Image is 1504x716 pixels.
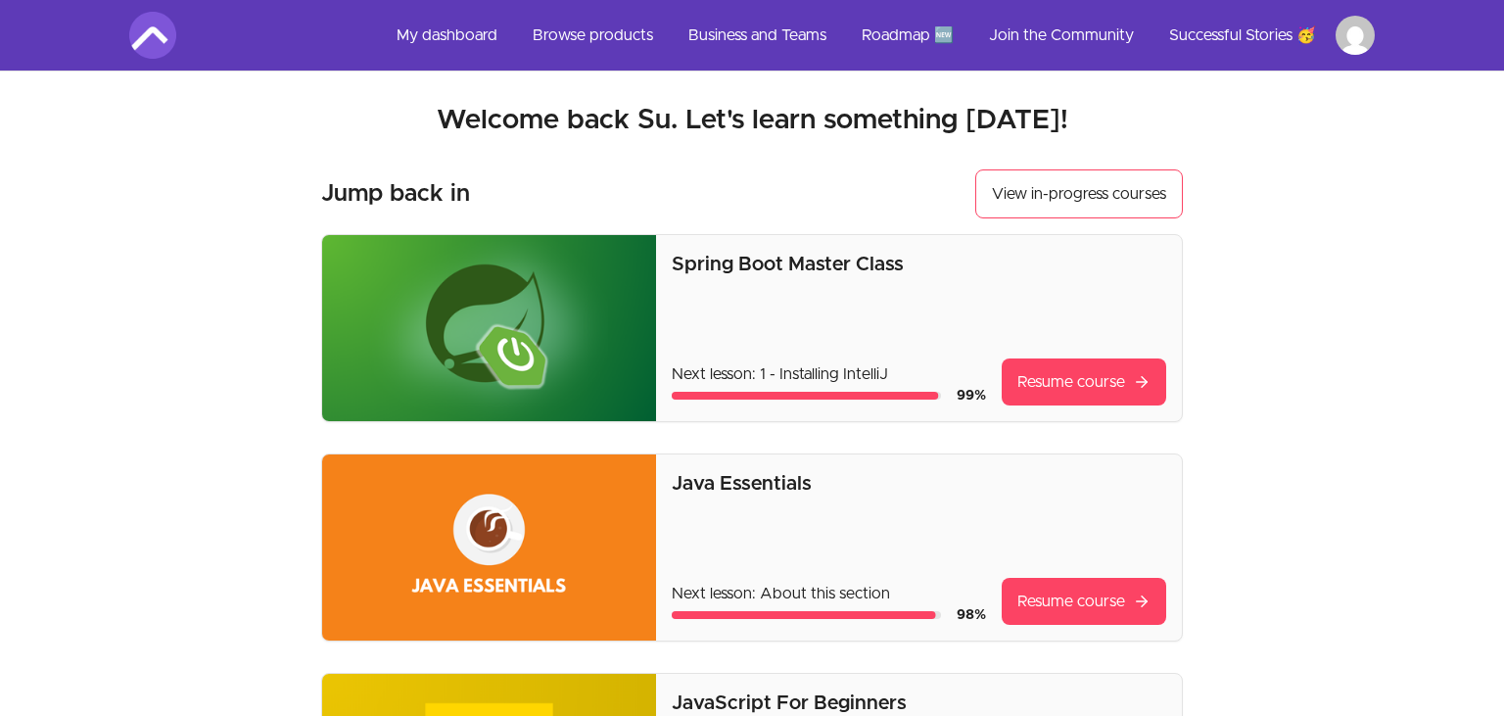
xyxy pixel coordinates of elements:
img: Product image for Spring Boot Master Class [322,235,656,421]
p: Java Essentials [672,470,1166,498]
a: Roadmap 🆕 [846,12,969,59]
p: Spring Boot Master Class [672,251,1166,278]
p: Next lesson: 1 - Installing IntelliJ [672,362,986,386]
a: View in-progress courses [975,169,1183,218]
span: 98 % [957,608,986,622]
nav: Main [381,12,1375,59]
span: 99 % [957,389,986,403]
img: Profile image for Su Nandar win [1336,16,1375,55]
a: Resume course [1002,578,1166,625]
a: Resume course [1002,358,1166,406]
h2: Welcome back Su. Let's learn something [DATE]! [129,103,1375,138]
h3: Jump back in [321,178,470,210]
a: Join the Community [973,12,1150,59]
div: Course progress [672,611,941,619]
a: Successful Stories 🥳 [1153,12,1332,59]
a: Business and Teams [673,12,842,59]
img: Amigoscode logo [129,12,176,59]
a: My dashboard [381,12,513,59]
p: Next lesson: About this section [672,582,986,605]
img: Product image for Java Essentials [322,454,656,641]
div: Course progress [672,392,941,400]
a: Browse products [517,12,669,59]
